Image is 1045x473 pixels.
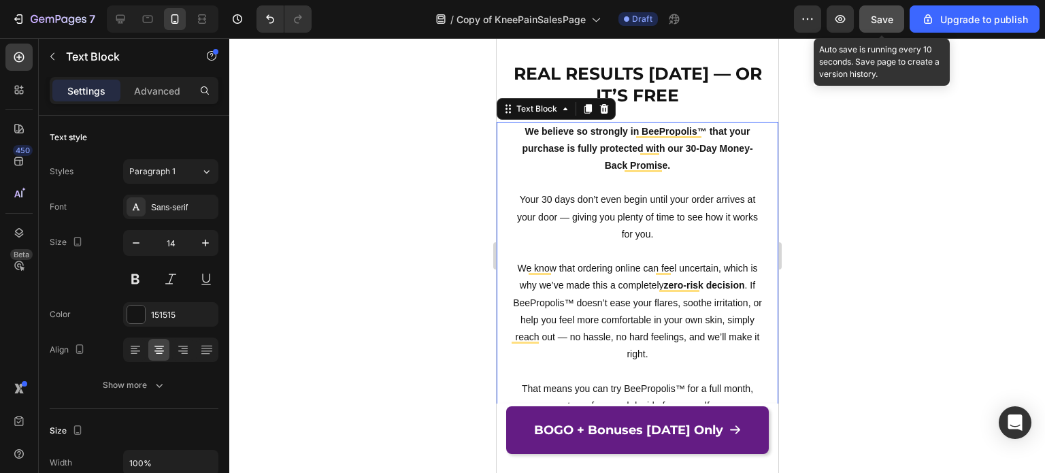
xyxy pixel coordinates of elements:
[50,165,73,178] div: Styles
[871,14,893,25] span: Save
[15,153,267,205] p: Your 30 days don’t even begin until your order arrives at your door — giving you plenty of time t...
[50,131,87,144] div: Text style
[457,12,586,27] span: Copy of KneePainSalesPage
[859,5,904,33] button: Save
[256,5,312,33] div: Undo/Redo
[632,13,652,25] span: Draft
[5,5,101,33] button: 7
[450,12,454,27] span: /
[25,88,256,133] strong: We believe so strongly in BeePropolis™ that your purchase is fully protected with our 30-Day Mone...
[89,11,95,27] p: 7
[67,84,105,98] p: Settings
[999,406,1031,439] div: Open Intercom Messenger
[151,309,215,321] div: 151515
[50,341,88,359] div: Align
[497,38,778,473] iframe: To enrich screen reader interactions, please activate Accessibility in Grammarly extension settings
[66,48,182,65] p: Text Block
[910,5,1040,33] button: Upgrade to publish
[167,242,248,252] strong: zero-risk decision
[50,233,86,252] div: Size
[103,378,166,392] div: Show more
[50,457,72,469] div: Width
[151,201,215,214] div: Sans-serif
[134,84,180,98] p: Advanced
[123,159,218,184] button: Paragraph 1
[50,373,218,397] button: Show more
[17,65,63,77] div: Text Block
[15,222,267,325] p: We know that ordering online can feel uncertain, which is why we’ve made this a completely . If B...
[14,84,268,446] div: Rich Text Editor. Editing area: main
[10,249,33,260] div: Beta
[50,201,67,213] div: Font
[50,308,71,321] div: Color
[129,165,176,178] span: Paragraph 1
[15,342,267,376] p: That means you can try BeePropolis™ for a full month, stress-free, and decide for yourself.
[50,422,86,440] div: Size
[13,145,33,156] div: 450
[921,12,1028,27] div: Upgrade to publish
